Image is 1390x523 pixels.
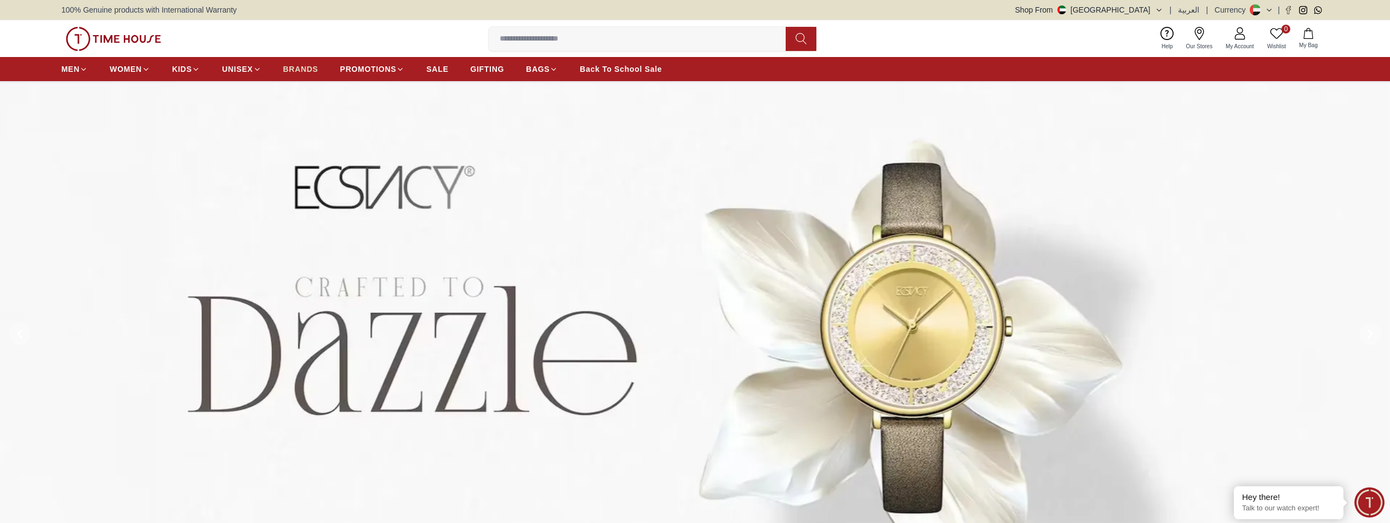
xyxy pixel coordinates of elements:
span: UNISEX [222,64,253,75]
span: KIDS [172,64,192,75]
span: WOMEN [110,64,142,75]
span: 0 [1282,25,1290,33]
span: GIFTING [470,64,504,75]
span: Back To School Sale [580,64,662,75]
span: | [1206,4,1208,15]
a: 0Wishlist [1261,25,1292,53]
span: | [1278,4,1280,15]
div: Hey there! [1242,492,1335,503]
a: Whatsapp [1314,6,1322,14]
a: Instagram [1299,6,1307,14]
a: PROMOTIONS [340,59,405,79]
div: Currency [1215,4,1250,15]
span: SALE [426,64,448,75]
img: ... [66,27,161,51]
span: My Bag [1295,41,1322,49]
a: GIFTING [470,59,504,79]
span: My Account [1221,42,1259,50]
a: Our Stores [1180,25,1219,53]
span: Help [1157,42,1177,50]
button: My Bag [1292,26,1324,52]
button: العربية [1178,4,1199,15]
span: | [1170,4,1172,15]
a: Facebook [1284,6,1292,14]
a: Back To School Sale [580,59,662,79]
a: WOMEN [110,59,150,79]
a: BRANDS [283,59,318,79]
img: United Arab Emirates [1057,5,1066,14]
span: MEN [61,64,79,75]
span: BRANDS [283,64,318,75]
span: Wishlist [1263,42,1290,50]
a: KIDS [172,59,200,79]
a: UNISEX [222,59,261,79]
p: Talk to our watch expert! [1242,504,1335,513]
a: SALE [426,59,448,79]
span: 100% Genuine products with International Warranty [61,4,237,15]
span: PROMOTIONS [340,64,397,75]
a: MEN [61,59,88,79]
button: Shop From[GEOGRAPHIC_DATA] [1015,4,1163,15]
span: Our Stores [1182,42,1217,50]
span: BAGS [526,64,550,75]
a: BAGS [526,59,558,79]
div: Chat Widget [1354,487,1385,518]
a: Help [1155,25,1180,53]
